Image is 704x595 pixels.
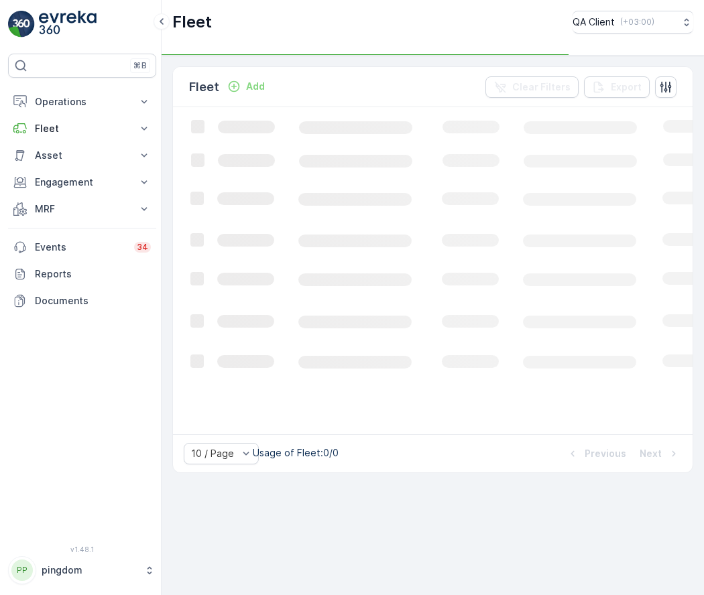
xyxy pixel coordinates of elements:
[222,78,270,94] button: Add
[585,447,626,460] p: Previous
[8,196,156,222] button: MRF
[11,559,33,581] div: PP
[39,11,97,38] img: logo_light-DOdMpM7g.png
[8,11,35,38] img: logo
[35,122,129,135] p: Fleet
[133,60,147,71] p: ⌘B
[565,446,628,462] button: Previous
[485,76,579,98] button: Clear Filters
[512,80,571,94] p: Clear Filters
[8,169,156,196] button: Engagement
[573,15,615,29] p: QA Client
[8,142,156,169] button: Asset
[189,78,219,96] p: Fleet
[8,556,156,584] button: PPpingdom
[638,446,682,462] button: Next
[8,261,156,287] a: Reports
[640,447,662,460] p: Next
[35,241,126,254] p: Events
[8,545,156,553] span: v 1.48.1
[137,242,148,253] p: 34
[573,11,693,34] button: QA Client(+03:00)
[246,80,265,93] p: Add
[35,176,129,189] p: Engagement
[42,564,137,577] p: pingdom
[620,17,654,27] p: ( +03:00 )
[253,446,339,460] p: Usage of Fleet : 0/0
[35,202,129,216] p: MRF
[8,234,156,261] a: Events34
[8,287,156,314] a: Documents
[8,115,156,142] button: Fleet
[611,80,642,94] p: Export
[172,11,212,33] p: Fleet
[35,294,151,308] p: Documents
[35,267,151,281] p: Reports
[35,95,129,109] p: Operations
[584,76,650,98] button: Export
[8,88,156,115] button: Operations
[35,149,129,162] p: Asset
